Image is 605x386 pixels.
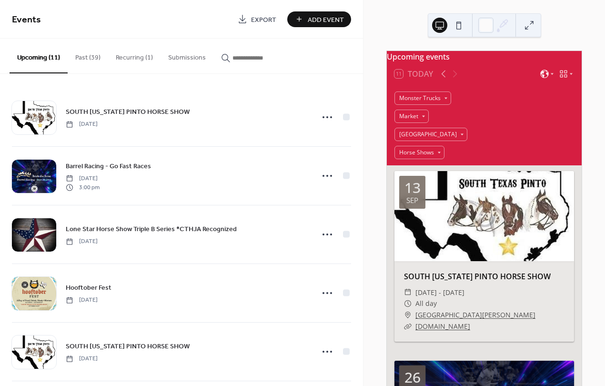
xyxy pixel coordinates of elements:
[66,342,190,352] span: SOUTH [US_STATE] PINTO HORSE SHOW
[66,283,111,293] span: Hooftober Fest
[415,287,464,298] span: [DATE] - [DATE]
[12,10,41,29] span: Events
[406,197,418,204] div: Sep
[404,287,412,298] div: ​
[66,174,100,183] span: [DATE]
[66,223,237,234] a: Lone Star Horse Show Triple B Series *CTHJA Recognized
[161,39,213,72] button: Submissions
[66,296,98,305] span: [DATE]
[66,183,100,192] span: 3:00 pm
[68,39,108,72] button: Past (39)
[231,11,283,27] a: Export
[404,321,412,332] div: ​
[415,298,437,309] span: All day
[404,298,412,309] div: ​
[415,309,535,321] a: [GEOGRAPHIC_DATA][PERSON_NAME]
[66,237,98,246] span: [DATE]
[404,271,551,282] a: SOUTH [US_STATE] PINTO HORSE SHOW
[66,120,98,129] span: [DATE]
[66,107,190,117] span: SOUTH [US_STATE] PINTO HORSE SHOW
[404,181,421,195] div: 13
[251,15,276,25] span: Export
[404,370,421,385] div: 26
[66,224,237,234] span: Lone Star Horse Show Triple B Series *CTHJA Recognized
[66,341,190,352] a: SOUTH [US_STATE] PINTO HORSE SHOW
[66,355,98,363] span: [DATE]
[10,39,68,73] button: Upcoming (11)
[287,11,351,27] button: Add Event
[108,39,161,72] button: Recurring (1)
[404,309,412,321] div: ​
[66,161,151,172] a: Barrel Racing - Go Fast Races
[66,282,111,293] a: Hooftober Fest
[387,51,582,62] div: Upcoming events
[308,15,344,25] span: Add Event
[66,106,190,117] a: SOUTH [US_STATE] PINTO HORSE SHOW
[415,322,470,331] a: [DOMAIN_NAME]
